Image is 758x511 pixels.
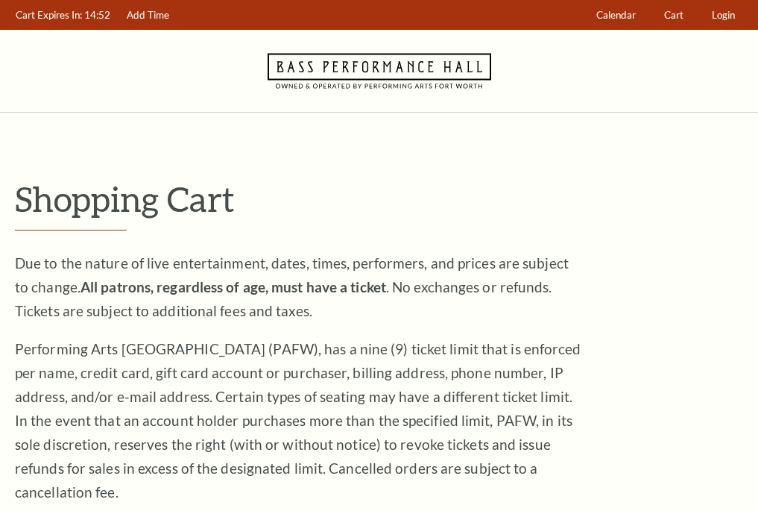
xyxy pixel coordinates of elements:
[15,337,581,504] p: Performing Arts [GEOGRAPHIC_DATA] (PAFW), has a nine (9) ticket limit that is enforced per name, ...
[712,9,735,21] span: Login
[120,1,177,30] a: Add Time
[15,180,743,218] p: Shopping Cart
[16,9,82,21] span: Cart Expires In:
[15,254,569,319] span: Due to the nature of live entertainment, dates, times, performers, and prices are subject to chan...
[705,1,742,30] a: Login
[596,9,636,21] span: Calendar
[590,1,643,30] a: Calendar
[84,9,110,21] span: 14:52
[80,278,386,295] strong: All patrons, regardless of age, must have a ticket
[664,9,683,21] span: Cart
[657,1,691,30] a: Cart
